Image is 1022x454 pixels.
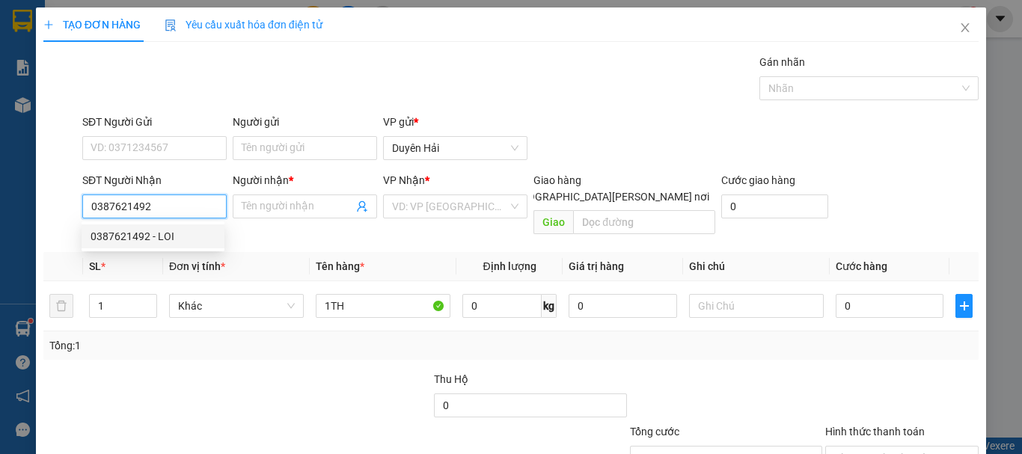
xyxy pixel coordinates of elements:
span: SL [89,260,101,272]
span: Tổng cước [630,426,679,438]
span: Khác [178,295,295,317]
div: 0387621492 - LOI [82,224,224,248]
span: Increase Value [140,295,156,306]
input: 0 [569,294,676,318]
span: Gửi: [13,14,36,30]
span: Tên hàng [316,260,364,272]
th: Ghi chú [683,252,830,281]
button: delete [49,294,73,318]
div: 0387621492 - LOI [91,228,215,245]
button: Close [944,7,986,49]
div: 30.000 [11,94,89,112]
span: Cước hàng [836,260,887,272]
span: user-add [356,200,368,212]
label: Hình thức thanh toán [825,426,925,438]
div: [GEOGRAPHIC_DATA] [97,13,249,46]
div: Người gửi [233,114,377,130]
span: kg [542,294,557,318]
span: CR : [11,96,34,111]
div: SĐT Người Gửi [82,114,227,130]
span: close [959,22,971,34]
span: down [144,307,153,316]
input: Dọc đường [573,210,715,234]
label: Gán nhãn [759,56,805,68]
span: Duyên Hải [392,137,518,159]
span: Giao hàng [533,174,581,186]
label: Cước giao hàng [721,174,795,186]
button: plus [955,294,973,318]
div: HOÀNG YẾN [97,46,249,64]
div: 0938755446 [97,64,249,85]
span: up [144,297,153,306]
div: VP gửi [383,114,527,130]
span: [GEOGRAPHIC_DATA][PERSON_NAME] nơi [505,188,715,205]
img: icon [165,19,177,31]
input: Ghi Chú [689,294,824,318]
span: plus [43,19,54,30]
span: Định lượng [483,260,536,272]
span: Giao [533,210,573,234]
span: Giá trị hàng [569,260,624,272]
div: Tổng: 1 [49,337,396,354]
span: Yêu cầu xuất hóa đơn điện tử [165,19,322,31]
div: Người nhận [233,172,377,188]
span: Đơn vị tính [169,260,225,272]
span: Decrease Value [140,306,156,317]
span: Nhận: [97,13,133,28]
span: TẠO ĐƠN HÀNG [43,19,141,31]
span: plus [956,300,972,312]
div: Duyên Hải [13,13,87,49]
input: Cước giao hàng [721,194,828,218]
span: VP Nhận [383,174,425,186]
div: SĐT Người Nhận [82,172,227,188]
input: VD: Bàn, Ghế [316,294,450,318]
span: Thu Hộ [434,373,468,385]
